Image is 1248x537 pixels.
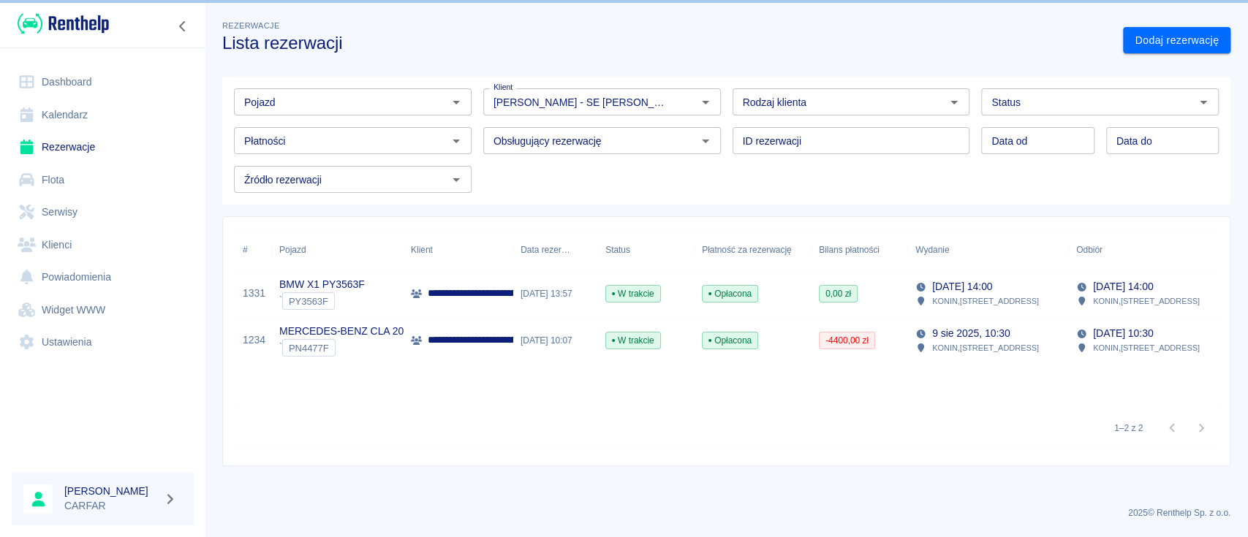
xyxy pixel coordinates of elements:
p: 2025 © Renthelp Sp. z o.o. [222,506,1230,519]
p: KONIN , [STREET_ADDRESS] [1093,341,1200,354]
input: DD.MM.YYYY [981,127,1094,154]
a: Ustawienia [12,326,194,359]
div: Wydanie [915,229,949,270]
a: Rezerwacje [12,131,194,164]
button: Otwórz [1193,92,1214,113]
div: [DATE] 13:57 [513,270,598,317]
button: Otwórz [695,92,716,113]
div: ` [279,292,365,310]
div: Data rezerwacji [521,229,570,270]
a: Dashboard [12,66,194,99]
a: Kalendarz [12,99,194,132]
a: Klienci [12,229,194,262]
div: Status [605,229,630,270]
span: -4400,00 zł [820,334,874,347]
div: Pojazd [279,229,306,270]
span: 0,00 zł [820,287,857,300]
p: MERCEDES-BENZ CLA 200 PN4477F [279,324,455,339]
a: Widget WWW [12,294,194,327]
h3: Lista rezerwacji [222,33,1111,53]
div: Odbiór [1076,229,1103,270]
img: Renthelp logo [18,12,109,36]
span: PN4477F [283,343,335,354]
div: Klient [404,229,513,270]
div: [DATE] 10:07 [513,317,598,364]
a: Renthelp logo [12,12,109,36]
a: Powiadomienia [12,261,194,294]
p: [DATE] 14:00 [932,279,992,294]
button: Sort [1103,240,1123,260]
div: Pojazd [272,229,404,270]
p: CARFAR [64,498,158,514]
p: [DATE] 14:00 [1093,279,1153,294]
p: KONIN , [STREET_ADDRESS] [932,294,1039,308]
div: # [243,229,248,270]
button: Otwórz [446,131,466,151]
div: Płatność za rezerwację [702,229,792,270]
p: KONIN , [STREET_ADDRESS] [932,341,1039,354]
div: Status [598,229,695,270]
p: KONIN , [STREET_ADDRESS] [1093,294,1200,308]
p: [DATE] 10:30 [1093,326,1153,341]
span: W trakcie [606,334,660,347]
button: Otwórz [446,92,466,113]
span: Rezerwacje [222,21,279,30]
span: Opłacona [703,287,757,300]
div: Płatność za rezerwację [695,229,812,270]
button: Sort [949,240,969,260]
a: Flota [12,164,194,197]
span: PY3563F [283,296,334,307]
label: Klient [493,82,513,93]
span: W trakcie [606,287,660,300]
p: 1–2 z 2 [1114,422,1143,435]
p: BMW X1 PY3563F [279,277,365,292]
p: 9 sie 2025, 10:30 [932,326,1010,341]
button: Otwórz [695,131,716,151]
div: Klient [411,229,433,270]
a: 1234 [243,332,265,348]
div: Odbiór [1069,229,1230,270]
div: Wydanie [908,229,1069,270]
button: Sort [570,240,591,260]
h6: [PERSON_NAME] [64,484,158,498]
div: Bilans płatności [812,229,908,270]
span: Opłacona [703,334,757,347]
div: # [235,229,272,270]
button: Zwiń nawigację [172,17,194,36]
button: Otwórz [944,92,964,113]
div: Data rezerwacji [513,229,598,270]
div: ` [279,339,455,357]
a: Serwisy [12,196,194,229]
button: Otwórz [446,170,466,190]
input: DD.MM.YYYY [1106,127,1219,154]
a: 1331 [243,286,265,301]
a: Dodaj rezerwację [1123,27,1230,54]
div: Bilans płatności [819,229,880,270]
